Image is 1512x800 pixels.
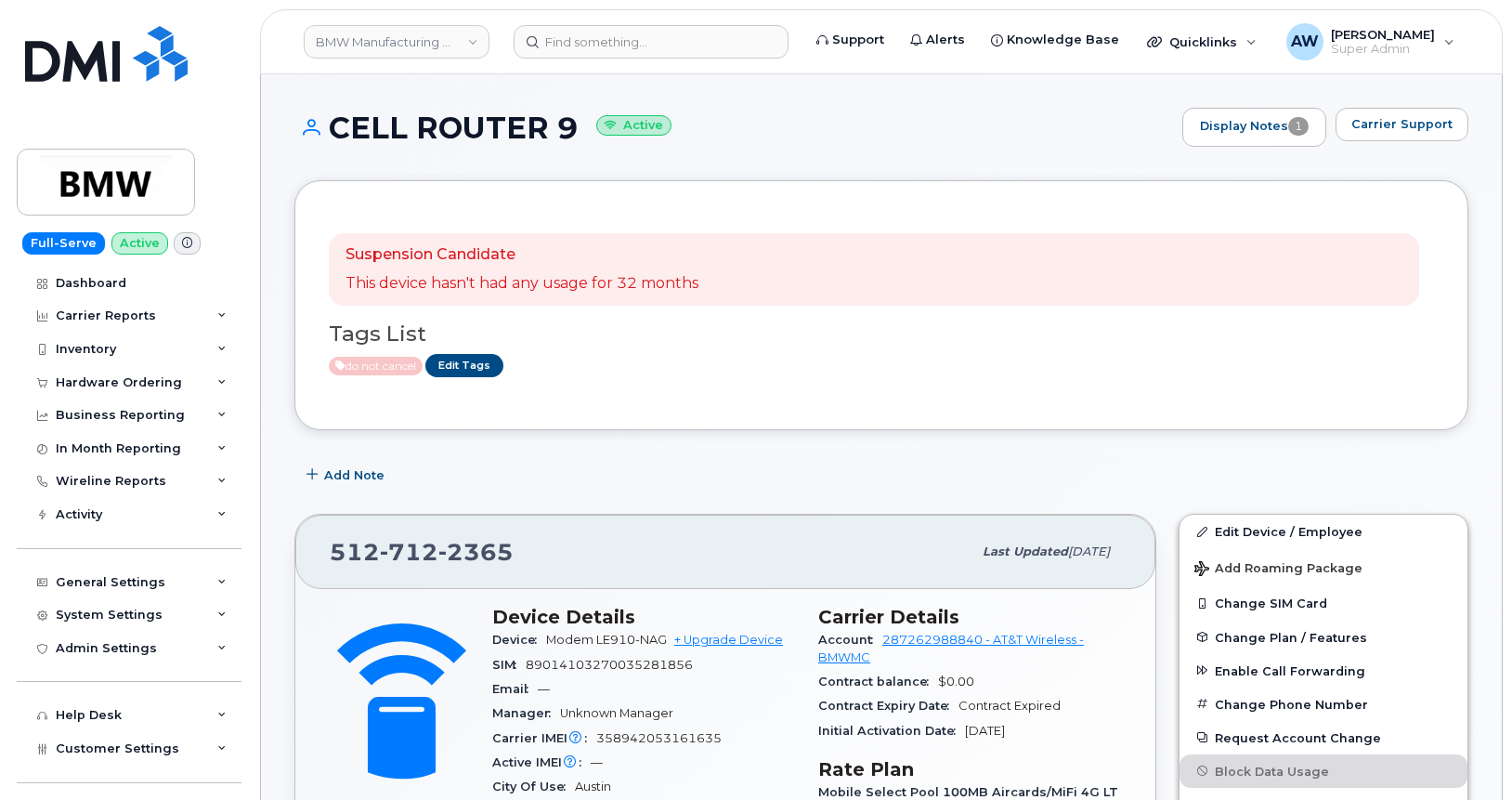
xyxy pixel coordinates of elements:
p: This device hasn't had any usage for 32 months [345,273,698,295]
span: Last updated [983,544,1068,558]
h3: Rate Plan [818,758,1122,780]
span: Austin [575,780,611,793]
button: Change Phone Number [1180,688,1467,721]
span: Contract balance [818,675,938,689]
span: Change Plan / Features [1215,630,1367,644]
span: 89014103270035281856 [526,658,693,672]
span: City Of Use [492,780,575,793]
h3: Tags List [329,322,1434,346]
span: Contract Expired [958,699,1061,713]
iframe: Messenger Launcher [1431,719,1498,786]
span: 512 [330,538,514,566]
span: Carrier IMEI [492,731,596,745]
span: SIM [492,658,526,672]
span: Add Roaming Package [1194,561,1362,579]
span: — [538,682,550,696]
span: Add Note [324,466,385,484]
span: 712 [380,538,438,566]
span: $0.00 [938,675,974,689]
span: Email [492,682,538,696]
h3: Carrier Details [818,606,1122,628]
span: Enable Call Forwarding [1215,663,1365,677]
a: + Upgrade Device [674,633,783,647]
span: Unknown Manager [560,706,673,720]
a: Edit Tags [425,354,503,377]
a: Edit Device / Employee [1180,515,1467,548]
span: — [591,755,603,769]
span: Active IMEI [492,755,591,769]
button: Change SIM Card [1180,586,1467,620]
span: Account [818,633,882,647]
span: 2365 [438,538,514,566]
button: Change Plan / Features [1180,621,1467,654]
button: Add Note [294,458,400,492]
small: Active [596,115,671,137]
a: 287262988840 - AT&T Wireless - BMWMC [818,633,1084,663]
span: Contract Expiry Date [818,699,958,713]
button: Block Data Usage [1180,754,1467,788]
span: Device [492,633,546,647]
h1: CELL ROUTER 9 [294,111,1173,144]
h3: Device Details [492,606,796,628]
a: Display Notes1 [1182,108,1326,147]
span: Active [329,357,423,375]
span: Carrier Support [1351,115,1453,133]
p: Suspension Candidate [345,244,698,266]
span: Initial Activation Date [818,724,965,738]
button: Request Account Change [1180,721,1467,754]
button: Add Roaming Package [1180,548,1467,586]
span: [DATE] [1068,544,1110,558]
span: 1 [1288,117,1309,136]
span: 358942053161635 [596,731,722,745]
span: [DATE] [965,724,1005,738]
button: Enable Call Forwarding [1180,654,1467,688]
button: Carrier Support [1336,108,1468,141]
span: Manager [492,706,560,720]
span: Modem LE910-NAG [546,633,667,647]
